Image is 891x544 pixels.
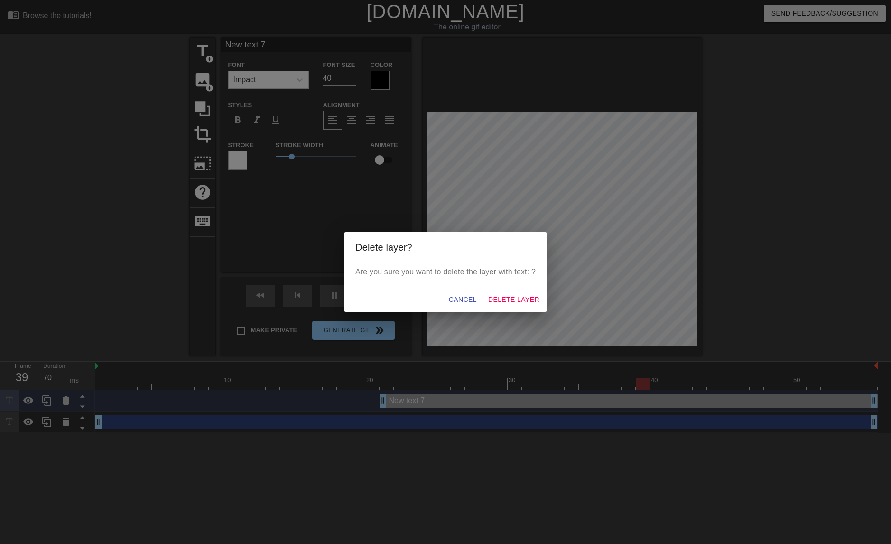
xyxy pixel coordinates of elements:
h2: Delete layer? [355,240,536,255]
span: Delete Layer [488,294,539,306]
button: Delete Layer [484,291,543,309]
span: Cancel [449,294,477,306]
p: Are you sure you want to delete the layer with text: ? [355,266,536,278]
button: Cancel [445,291,481,309]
